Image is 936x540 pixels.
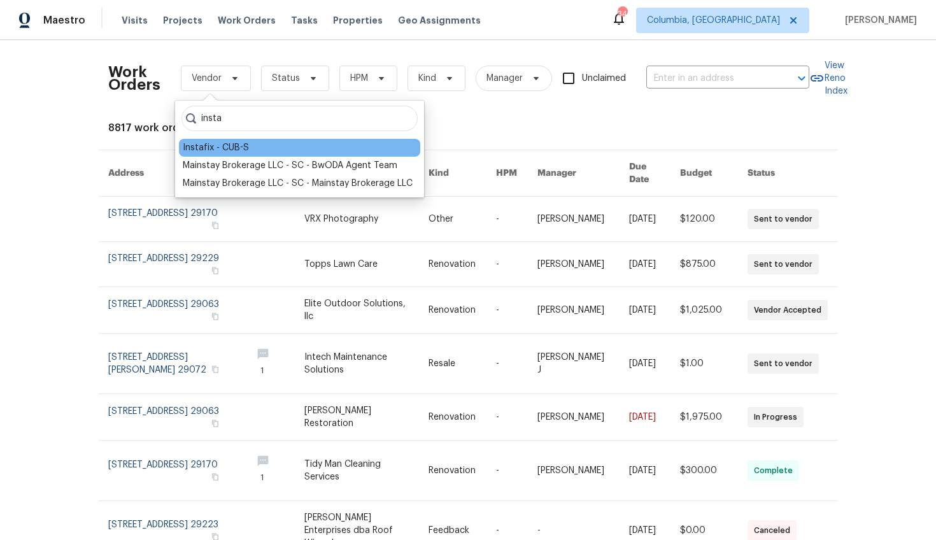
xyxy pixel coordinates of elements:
div: 34 [618,8,627,20]
span: Tasks [291,16,318,25]
button: Copy Address [209,364,221,375]
button: Copy Address [209,471,221,483]
span: Properties [333,14,383,27]
span: Status [272,72,300,85]
span: [PERSON_NAME] [840,14,917,27]
span: Maestro [43,14,85,27]
td: [PERSON_NAME] [527,197,619,242]
span: Projects [163,14,202,27]
span: Kind [418,72,436,85]
span: Unclaimed [582,72,626,85]
td: - [486,441,527,501]
td: [PERSON_NAME] [527,394,619,441]
th: Budget [670,150,737,197]
div: Mainstay Brokerage LLC - SC - BwODA Agent Team [183,159,397,172]
th: HPM [486,150,527,197]
td: - [486,287,527,334]
span: Vendor [192,72,222,85]
td: - [486,242,527,287]
td: Topps Lawn Care [294,242,418,287]
td: [PERSON_NAME] [527,242,619,287]
a: View Reno Index [809,59,847,97]
td: Renovation [418,287,486,334]
div: Instafix - CUB-S [183,141,249,154]
td: Intech Maintenance Solutions [294,334,418,394]
input: Enter in an address [646,69,774,89]
span: Geo Assignments [398,14,481,27]
span: Work Orders [218,14,276,27]
th: Address [98,150,231,197]
button: Copy Address [209,265,221,276]
td: Tidy Man Cleaning Services [294,441,418,501]
td: Renovation [418,242,486,287]
span: HPM [350,72,368,85]
button: Copy Address [209,220,221,231]
td: Resale [418,334,486,394]
th: Manager [527,150,619,197]
td: VRX Photography [294,197,418,242]
td: [PERSON_NAME] J [527,334,619,394]
h2: Work Orders [108,66,160,91]
th: Kind [418,150,486,197]
td: [PERSON_NAME] Restoration [294,394,418,441]
td: [PERSON_NAME] [527,287,619,334]
td: - [486,197,527,242]
td: Renovation [418,441,486,501]
div: Mainstay Brokerage LLC - SC - Mainstay Brokerage LLC [183,177,413,190]
td: Other [418,197,486,242]
div: 8817 work orders [108,122,828,134]
td: Elite Outdoor Solutions, llc [294,287,418,334]
button: Open [793,69,811,87]
span: Visits [122,14,148,27]
button: Copy Address [209,311,221,322]
td: - [486,334,527,394]
td: [PERSON_NAME] [527,441,619,501]
button: Copy Address [209,418,221,429]
td: - [486,394,527,441]
span: Manager [486,72,523,85]
th: Due Date [619,150,670,197]
td: Renovation [418,394,486,441]
span: Columbia, [GEOGRAPHIC_DATA] [647,14,780,27]
th: Status [737,150,838,197]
